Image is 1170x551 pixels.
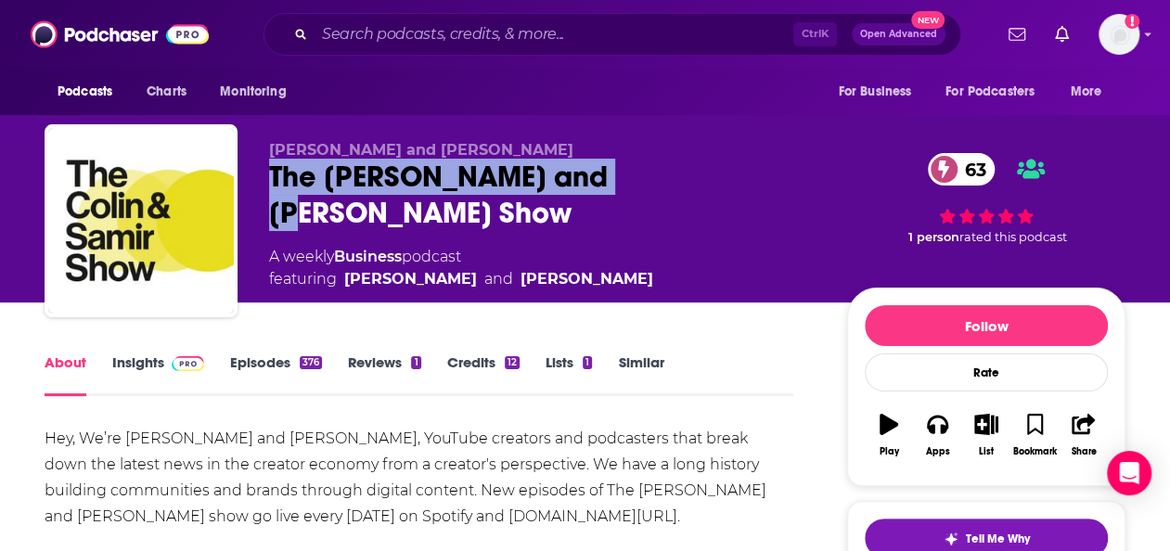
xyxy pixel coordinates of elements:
[1099,14,1139,55] button: Show profile menu
[45,353,86,396] a: About
[269,141,573,159] span: [PERSON_NAME] and [PERSON_NAME]
[546,353,592,396] a: Lists1
[269,246,653,290] div: A weekly podcast
[865,353,1108,391] div: Rate
[962,402,1010,468] button: List
[484,268,513,290] span: and
[928,153,996,186] a: 63
[58,79,112,105] span: Podcasts
[112,353,204,396] a: InsightsPodchaser Pro
[521,268,653,290] a: Colin Rosenblum
[269,268,653,290] span: featuring
[1060,402,1108,468] button: Share
[946,153,996,186] span: 63
[1071,446,1096,457] div: Share
[847,141,1125,257] div: 63 1 personrated this podcast
[45,426,793,530] div: Hey, We’re [PERSON_NAME] and [PERSON_NAME], YouTube creators and podcasters that break down the l...
[908,230,959,244] span: 1 person
[1013,446,1057,457] div: Bookmark
[1099,14,1139,55] span: Logged in as amooers
[264,13,961,56] div: Search podcasts, credits, & more...
[926,446,950,457] div: Apps
[447,353,520,396] a: Credits12
[880,446,899,457] div: Play
[1107,451,1151,495] div: Open Intercom Messenger
[300,356,322,369] div: 376
[583,356,592,369] div: 1
[344,268,477,290] a: Samir Chaudry
[48,128,234,314] img: The Colin and Samir Show
[45,74,136,109] button: open menu
[852,23,945,45] button: Open AdvancedNew
[348,353,420,396] a: Reviews1
[911,11,945,29] span: New
[315,19,793,49] input: Search podcasts, credits, & more...
[618,353,663,396] a: Similar
[1058,74,1125,109] button: open menu
[865,305,1108,346] button: Follow
[945,79,1035,105] span: For Podcasters
[172,356,204,371] img: Podchaser Pro
[944,532,958,546] img: tell me why sparkle
[220,79,286,105] span: Monitoring
[959,230,1067,244] span: rated this podcast
[1048,19,1076,50] a: Show notifications dropdown
[933,74,1061,109] button: open menu
[1010,402,1059,468] button: Bookmark
[1099,14,1139,55] img: User Profile
[793,22,837,46] span: Ctrl K
[913,402,961,468] button: Apps
[411,356,420,369] div: 1
[230,353,322,396] a: Episodes376
[505,356,520,369] div: 12
[860,30,937,39] span: Open Advanced
[825,74,934,109] button: open menu
[147,79,186,105] span: Charts
[334,248,402,265] a: Business
[31,17,209,52] img: Podchaser - Follow, Share and Rate Podcasts
[979,446,994,457] div: List
[207,74,310,109] button: open menu
[1071,79,1102,105] span: More
[1001,19,1033,50] a: Show notifications dropdown
[1125,14,1139,29] svg: Add a profile image
[865,402,913,468] button: Play
[966,532,1030,546] span: Tell Me Why
[838,79,911,105] span: For Business
[135,74,198,109] a: Charts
